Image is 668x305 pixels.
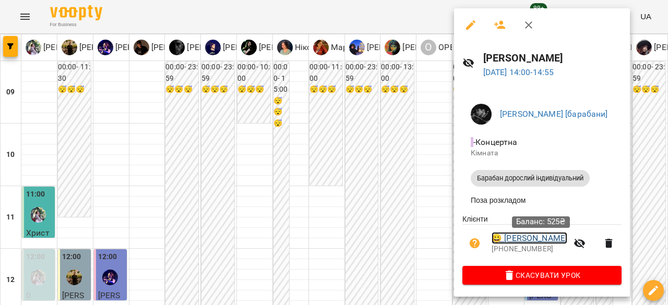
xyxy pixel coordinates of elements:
[471,148,613,158] p: Кімната
[462,214,622,266] ul: Клієнти
[483,67,554,77] a: [DATE] 14:00-14:55
[471,104,492,125] img: 1e89187ef4379fa210f999b4f8978c3c.png
[462,231,487,256] button: Візит ще не сплачено. Додати оплату?
[483,50,622,66] h6: [PERSON_NAME]
[462,266,622,285] button: Скасувати Урок
[471,269,613,282] span: Скасувати Урок
[462,191,622,210] li: Поза розкладом
[500,109,608,119] a: [PERSON_NAME] [барабани]
[492,244,567,254] p: [PHONE_NUMBER]
[471,137,520,147] span: - Концертна
[471,174,590,183] span: Барабан дорослий індивідуальний
[516,217,566,226] span: Баланс: 525₴
[492,232,567,245] a: 😀 [PERSON_NAME]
